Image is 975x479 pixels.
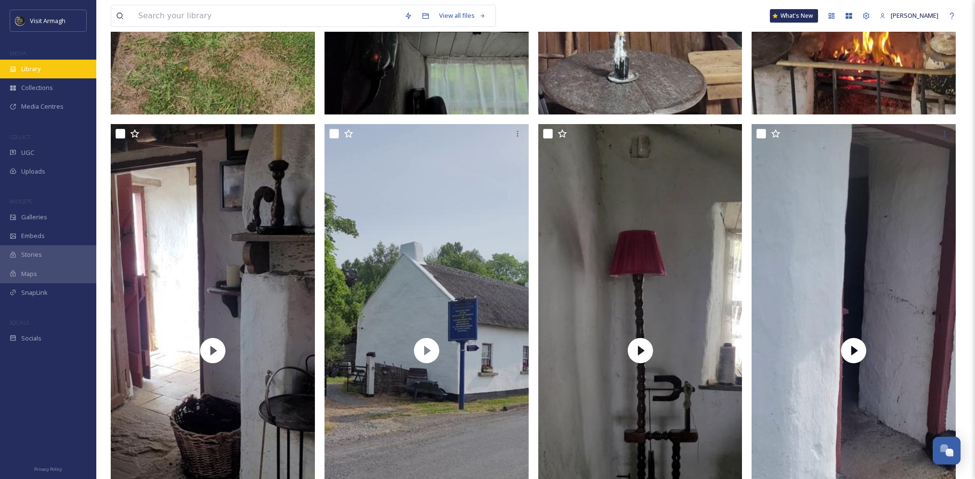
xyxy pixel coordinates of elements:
a: View all files [434,6,491,25]
input: Search your library [133,5,400,26]
button: Open Chat [933,437,961,465]
a: What's New [770,9,818,23]
span: Privacy Policy [34,466,62,472]
span: Embeds [21,231,45,240]
span: WIDGETS [10,198,32,205]
span: Collections [21,83,53,92]
span: Media Centres [21,102,64,111]
span: Visit Armagh [30,16,65,25]
span: Galleries [21,213,47,222]
span: COLLECT [10,133,30,140]
span: SnapLink [21,288,48,297]
img: THE-FIRST-PLACE-VISIT-ARMAGH.COM-BLACK.jpg [15,16,25,25]
a: Privacy Policy [34,463,62,474]
span: MEDIA [10,50,26,57]
span: Maps [21,269,37,278]
span: Uploads [21,167,45,176]
span: UGC [21,148,34,157]
span: Library [21,64,40,74]
span: SOCIALS [10,319,29,326]
a: [PERSON_NAME] [875,6,943,25]
span: [PERSON_NAME] [891,11,938,20]
span: Socials [21,334,41,343]
span: Stories [21,250,42,259]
